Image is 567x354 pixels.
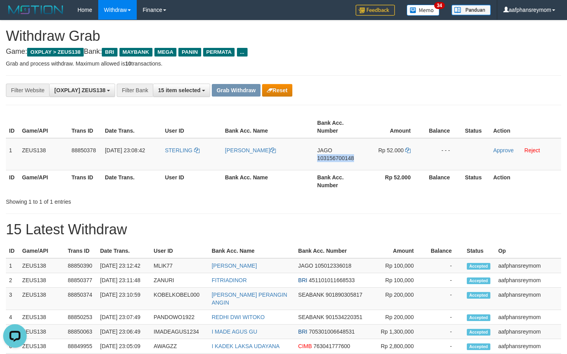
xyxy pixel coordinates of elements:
[6,170,19,192] th: ID
[467,277,490,284] span: Accepted
[493,147,514,153] a: Approve
[105,147,145,153] span: [DATE] 23:08:42
[97,325,150,339] td: [DATE] 23:06:49
[54,87,105,93] span: [OXPLAY] ZEUS138
[371,339,426,354] td: Rp 2,800,000
[371,288,426,310] td: Rp 200,000
[490,116,561,138] th: Action
[309,277,355,283] span: Copy 451101011668533 to clipboard
[295,244,371,258] th: Bank Acc. Number
[165,147,193,153] span: STERLING
[467,314,490,321] span: Accepted
[317,147,332,153] span: JAGO
[426,339,464,354] td: -
[153,84,210,97] button: 15 item selected
[150,288,209,310] td: KOBELKOBEL000
[97,258,150,273] td: [DATE] 23:12:42
[119,48,152,57] span: MAYBANK
[97,244,150,258] th: Date Trans.
[495,310,561,325] td: aafphansreymom
[495,244,561,258] th: Op
[178,48,201,57] span: PANIN
[65,288,97,310] td: 88850374
[298,263,313,269] span: JAGO
[125,60,131,67] strong: 10
[150,258,209,273] td: MLIK77
[6,244,19,258] th: ID
[65,258,97,273] td: 88850390
[65,339,97,354] td: 88849955
[19,170,68,192] th: Game/API
[490,170,561,192] th: Action
[467,329,490,336] span: Accepted
[3,3,27,27] button: Open LiveChat chat widget
[326,292,362,298] span: Copy 901890305817 to clipboard
[315,263,351,269] span: Copy 105012336018 to clipboard
[317,155,354,161] span: Copy 103156700148 to clipboard
[222,116,314,138] th: Bank Acc. Name
[326,314,362,320] span: Copy 901534220351 to clipboard
[314,170,363,192] th: Bank Acc. Number
[27,48,84,57] span: OXPLAY > ZEUS138
[158,87,200,93] span: 15 item selected
[150,339,209,354] td: AWAGZZ
[68,116,102,138] th: Trans ID
[19,339,65,354] td: ZEUS138
[434,2,445,9] span: 34
[371,273,426,288] td: Rp 100,000
[6,84,49,97] div: Filter Website
[356,5,395,16] img: Feedback.jpg
[495,339,561,354] td: aafphansreymom
[467,343,490,350] span: Accepted
[49,84,115,97] button: [OXPLAY] ZEUS138
[426,288,464,310] td: -
[162,170,222,192] th: User ID
[405,147,411,153] a: Copy 52000 to clipboard
[225,147,276,153] a: [PERSON_NAME]
[97,273,150,288] td: [DATE] 23:11:48
[298,343,312,349] span: CIMB
[65,325,97,339] td: 88850063
[209,244,295,258] th: Bank Acc. Name
[6,258,19,273] td: 1
[203,48,235,57] span: PERMATA
[467,292,490,299] span: Accepted
[422,138,462,170] td: - - -
[371,244,426,258] th: Amount
[212,343,280,349] a: I KADEK LAKSA UDAYANA
[371,310,426,325] td: Rp 200,000
[150,325,209,339] td: IMADEAGUS1234
[19,116,68,138] th: Game/API
[65,244,97,258] th: Trans ID
[495,325,561,339] td: aafphansreymom
[165,147,200,153] a: STERLING
[6,116,19,138] th: ID
[150,244,209,258] th: User ID
[422,170,462,192] th: Balance
[212,292,287,306] a: [PERSON_NAME] PERANGIN ANGIN
[102,116,162,138] th: Date Trans.
[371,325,426,339] td: Rp 1,300,000
[97,339,150,354] td: [DATE] 23:05:09
[19,244,65,258] th: Game/API
[102,48,117,57] span: BRI
[19,258,65,273] td: ZEUS138
[371,258,426,273] td: Rp 100,000
[154,48,177,57] span: MEGA
[117,84,153,97] div: Filter Bank
[6,288,19,310] td: 3
[212,314,265,320] a: REDHI DWI WITOKO
[212,84,260,97] button: Grab Withdraw
[19,288,65,310] td: ZEUS138
[6,195,230,206] div: Showing 1 to 1 of 1 entries
[314,116,363,138] th: Bank Acc. Number
[6,310,19,325] td: 4
[451,5,491,15] img: panduan.png
[363,116,422,138] th: Amount
[6,28,561,44] h1: Withdraw Grab
[72,147,96,153] span: 88850378
[495,258,561,273] td: aafphansreymom
[19,138,68,170] td: ZEUS138
[262,84,292,97] button: Reset
[162,116,222,138] th: User ID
